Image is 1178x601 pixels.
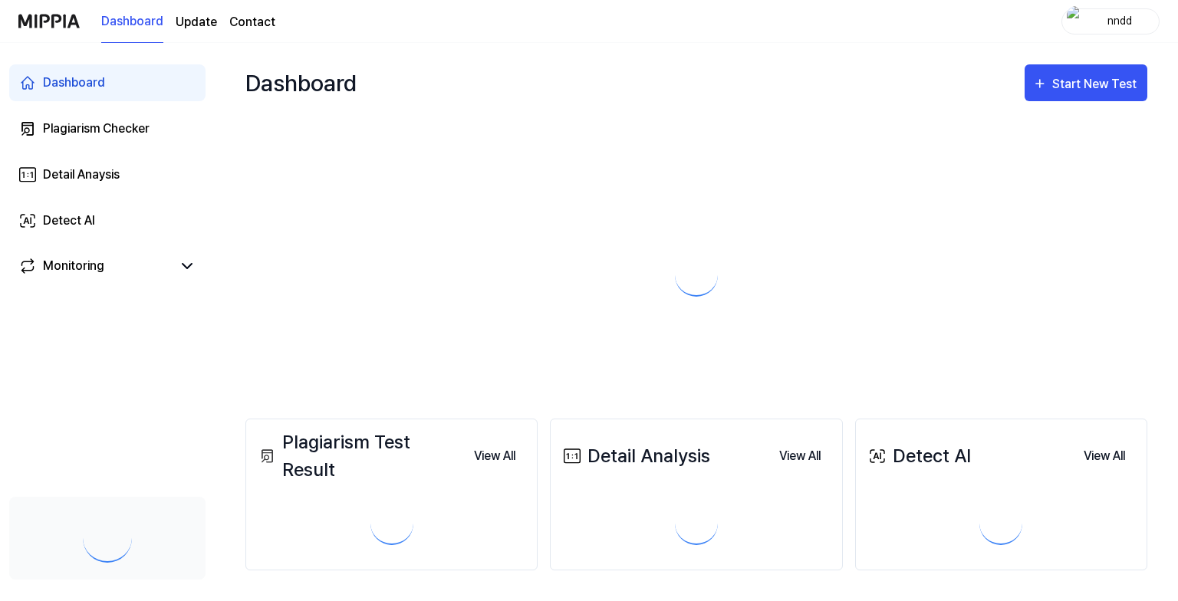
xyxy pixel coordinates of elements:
a: Detail Anaysis [9,156,206,193]
button: profilenndd [1061,8,1160,34]
a: Update [176,13,217,31]
div: Dashboard [245,58,357,107]
a: View All [462,440,528,471]
a: Monitoring [18,257,172,275]
a: Dashboard [9,64,206,101]
div: Detect AI [43,212,95,230]
button: View All [767,441,833,471]
div: nndd [1090,12,1150,29]
a: View All [1071,440,1137,471]
img: profile [1067,6,1085,37]
div: Plagiarism Checker [43,120,150,138]
div: Detail Analysis [560,442,710,470]
button: Start New Test [1025,64,1147,101]
button: View All [462,441,528,471]
div: Detail Anaysis [43,166,120,184]
a: Contact [229,13,275,31]
div: Monitoring [43,257,104,275]
button: View All [1071,441,1137,471]
a: Dashboard [101,1,163,43]
div: Start New Test [1052,74,1140,94]
div: Dashboard [43,74,105,92]
div: Detect AI [865,442,971,470]
a: Plagiarism Checker [9,110,206,147]
div: Plagiarism Test Result [255,429,462,484]
a: View All [767,440,833,471]
a: Detect AI [9,202,206,239]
